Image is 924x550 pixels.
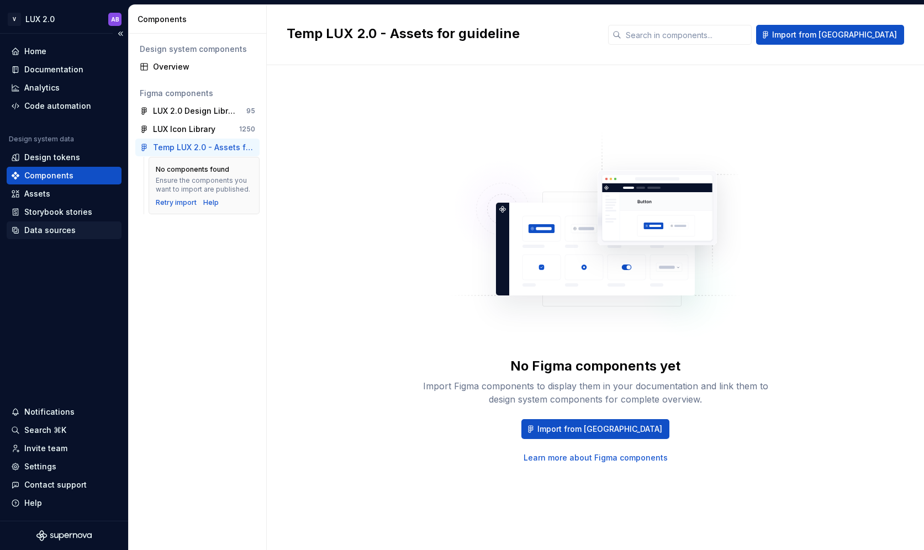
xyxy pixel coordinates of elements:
div: Invite team [24,443,67,454]
div: LUX Icon Library [153,124,215,135]
a: Assets [7,185,122,203]
button: VLUX 2.0AB [2,7,126,31]
div: Documentation [24,64,83,75]
div: Temp LUX 2.0 - Assets for guideline [153,142,255,153]
a: Code automation [7,97,122,115]
div: Figma components [140,88,255,99]
a: Design tokens [7,149,122,166]
div: Overview [153,61,255,72]
a: Settings [7,458,122,475]
div: Code automation [24,101,91,112]
div: Settings [24,461,56,472]
input: Search in components... [621,25,752,45]
div: Contact support [24,479,87,490]
div: Help [24,498,42,509]
a: Help [203,198,219,207]
button: Contact support [7,476,122,494]
a: Storybook stories [7,203,122,221]
button: Import from [GEOGRAPHIC_DATA] [756,25,904,45]
a: Invite team [7,440,122,457]
a: Overview [135,58,260,76]
div: LUX 2.0 [25,14,55,25]
div: Ensure the components you want to import are published. [156,176,252,194]
div: Assets [24,188,50,199]
button: Help [7,494,122,512]
button: Retry import [156,198,197,207]
div: Search ⌘K [24,425,66,436]
div: LUX 2.0 Design Library [153,105,235,117]
a: LUX 2.0 Design Library95 [135,102,260,120]
div: Data sources [24,225,76,236]
div: Storybook stories [24,207,92,218]
a: LUX Icon Library1250 [135,120,260,138]
span: Import from [GEOGRAPHIC_DATA] [537,424,662,435]
div: No Figma components yet [510,357,680,375]
button: Search ⌘K [7,421,122,439]
div: V [8,13,21,26]
div: Notifications [24,406,75,417]
a: Temp LUX 2.0 - Assets for guideline [135,139,260,156]
div: 1250 [239,125,255,134]
div: Design tokens [24,152,80,163]
div: Components [138,14,262,25]
div: 95 [246,107,255,115]
a: Components [7,167,122,184]
span: Import from [GEOGRAPHIC_DATA] [772,29,897,40]
div: Import Figma components to display them in your documentation and link them to design system comp... [419,379,772,406]
a: Learn more about Figma components [524,452,668,463]
div: AB [111,15,119,24]
a: Home [7,43,122,60]
div: Design system data [9,135,74,144]
svg: Supernova Logo [36,530,92,541]
div: Design system components [140,44,255,55]
button: Import from [GEOGRAPHIC_DATA] [521,419,669,439]
a: Data sources [7,221,122,239]
div: No components found [156,165,229,174]
a: Documentation [7,61,122,78]
h2: Temp LUX 2.0 - Assets for guideline [287,25,595,43]
div: Analytics [24,82,60,93]
div: Components [24,170,73,181]
div: Home [24,46,46,57]
button: Notifications [7,403,122,421]
a: Analytics [7,79,122,97]
button: Collapse sidebar [113,26,128,41]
